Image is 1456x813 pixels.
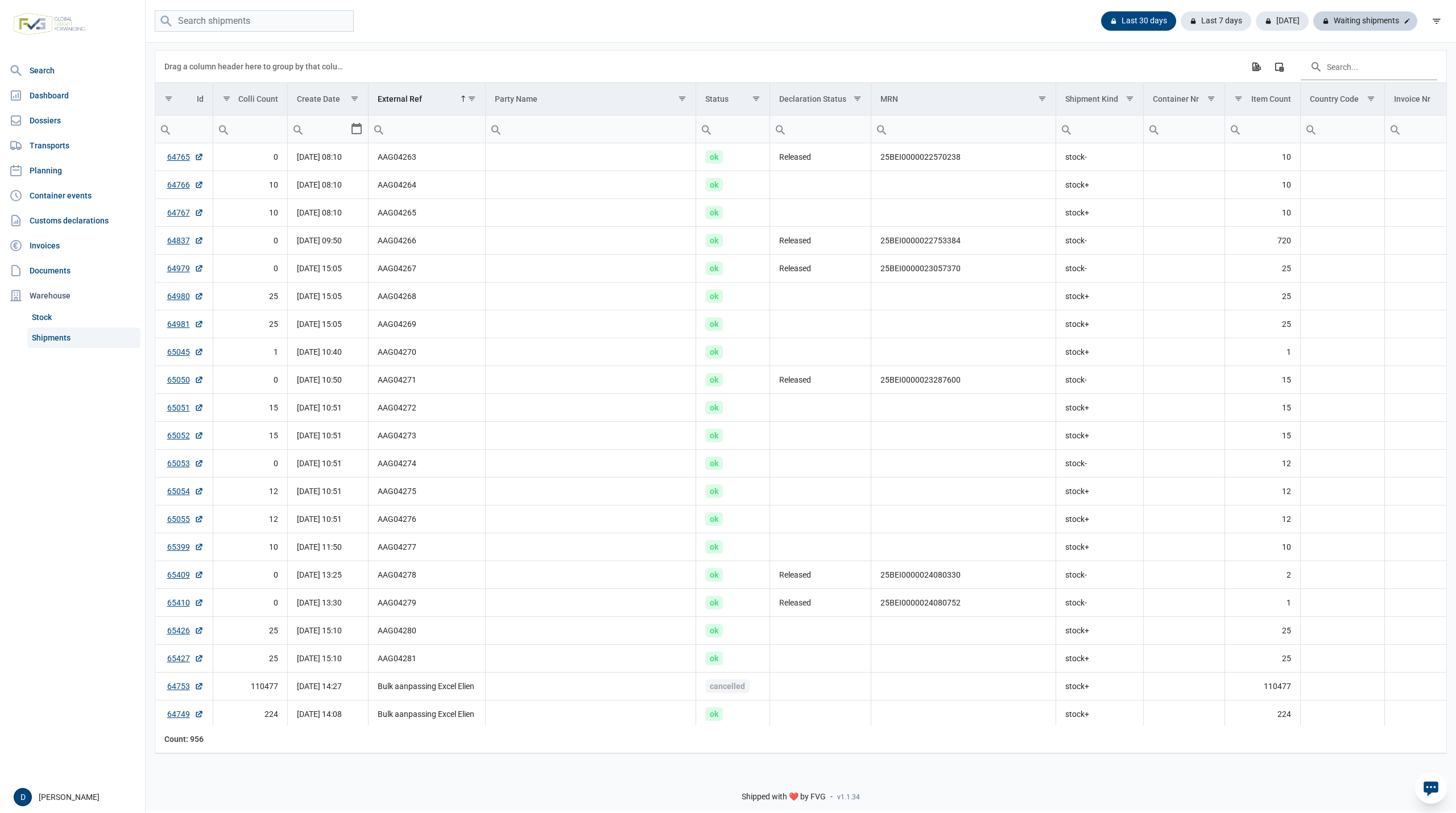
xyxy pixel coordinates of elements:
[213,171,288,199] td: 10
[369,171,485,199] td: AAG04264
[213,478,288,505] td: 12
[5,184,140,207] a: Container events
[742,792,826,802] span: Shipped with ❤️ by FVG
[1144,83,1225,115] td: Column Container Nr
[1426,11,1447,31] div: filter
[871,115,892,143] div: Search box
[1225,561,1300,589] td: 2
[288,115,308,143] div: Search box
[1056,338,1144,366] td: stock+
[1256,11,1309,31] div: [DATE]
[164,57,347,76] div: Drag a column header here to group by that column
[1385,115,1405,143] div: Search box
[213,143,288,171] td: 0
[1144,115,1225,143] input: Filter cell
[770,115,871,143] input: Filter cell
[1300,115,1385,143] td: Filter cell
[167,291,204,302] a: 64980
[167,430,204,441] a: 65052
[167,625,204,636] a: 65426
[297,626,342,635] span: [DATE] 15:10
[27,307,140,327] a: Stock
[167,653,204,664] a: 65427
[853,94,862,103] span: Show filter options for column 'Declaration Status'
[369,478,485,505] td: AAG04275
[167,346,204,358] a: 65045
[1056,617,1144,645] td: stock+
[297,570,342,579] span: [DATE] 13:25
[830,792,833,802] span: -
[1056,561,1144,589] td: stock-
[167,681,204,692] a: 64753
[369,366,485,394] td: AAG04271
[1225,478,1300,505] td: 12
[9,9,90,40] img: FVG - Global freight forwarding
[297,236,342,245] span: [DATE] 09:50
[167,263,204,274] a: 64979
[705,150,723,164] span: ok
[164,51,1437,82] div: Data grid toolbar
[213,533,288,561] td: 10
[705,429,723,442] span: ok
[369,227,485,255] td: AAG04266
[696,115,770,143] input: Filter cell
[770,227,871,255] td: Released
[1225,589,1300,617] td: 1
[871,589,1056,617] td: 25BEI0000024080752
[5,159,140,182] a: Planning
[5,134,140,157] a: Transports
[213,589,288,617] td: 0
[1225,673,1300,700] td: 110477
[705,401,723,414] span: ok
[1065,94,1118,103] div: Shipment Kind
[770,115,871,143] td: Filter cell
[297,459,342,468] span: [DATE] 10:51
[1056,310,1144,338] td: stock+
[378,94,422,103] div: External Ref
[155,115,213,143] td: Filter cell
[369,83,485,115] td: Column External Ref
[1056,255,1144,283] td: stock-
[5,59,140,82] a: Search
[1144,115,1225,143] td: Filter cell
[1310,94,1359,103] div: Country Code
[369,338,485,366] td: AAG04270
[369,115,485,143] input: Filter cell
[871,255,1056,283] td: 25BEI0000023057370
[1225,83,1300,115] td: Column Item Count
[167,458,204,469] a: 65053
[1056,394,1144,422] td: stock+
[5,84,140,107] a: Dashboard
[871,83,1056,115] td: Column MRN
[1056,422,1144,450] td: stock+
[297,320,342,329] span: [DATE] 15:05
[837,793,860,802] span: v1.1.34
[485,83,696,115] td: Column Party Name
[155,83,213,115] td: Column Id
[369,199,485,227] td: AAG04265
[164,733,204,745] div: Id Count: 956
[752,94,760,103] span: Show filter options for column 'Status'
[213,199,288,227] td: 10
[1269,56,1289,77] div: Column Chooser
[1246,56,1266,77] div: Export all data to Excel
[5,109,140,132] a: Dossiers
[213,700,288,728] td: 224
[167,402,204,413] a: 65051
[297,347,342,356] span: [DATE] 10:40
[1225,645,1300,673] td: 25
[167,179,204,190] a: 64766
[880,94,898,103] div: MRN
[213,227,288,255] td: 0
[705,484,723,498] span: ok
[297,152,342,161] span: [DATE] 08:10
[705,234,723,247] span: ok
[1153,94,1199,103] div: Container Nr
[705,94,729,103] div: Status
[369,645,485,673] td: AAG04281
[1056,115,1077,143] div: Search box
[1225,310,1300,338] td: 25
[1126,94,1134,103] span: Show filter options for column 'Shipment Kind'
[155,115,176,143] div: Search box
